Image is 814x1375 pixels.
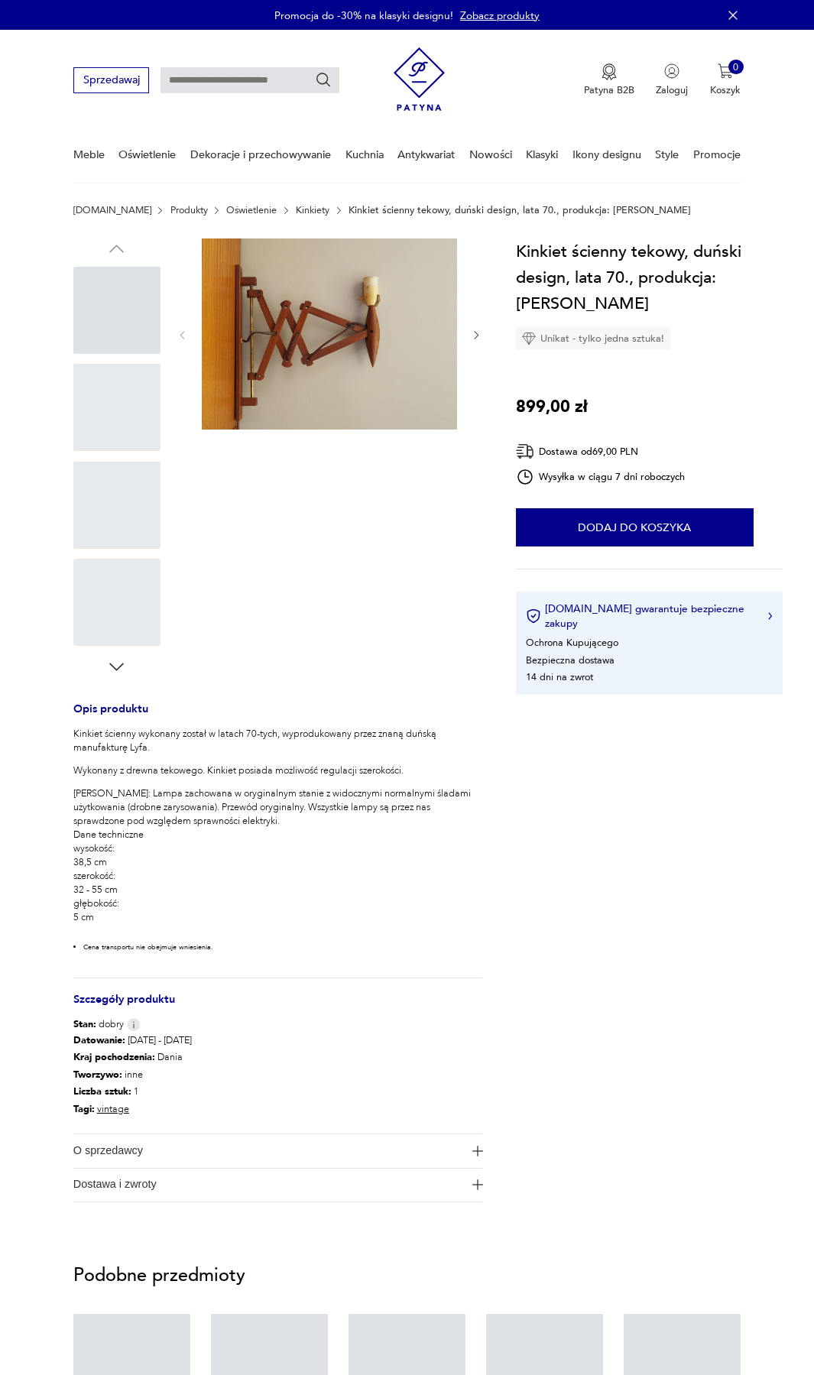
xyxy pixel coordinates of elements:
[516,442,534,461] img: Ikona dostawy
[656,83,688,97] p: Zaloguj
[584,63,634,97] button: Patyna B2B
[226,205,277,216] a: Oświetlenie
[469,128,512,181] a: Nowości
[516,238,783,317] h1: Kinkiet ścienny tekowy, duński design, lata 70., produkcja: [PERSON_NAME]
[73,786,483,924] p: [PERSON_NAME]: Lampa zachowana w oryginalnym stanie z widocznymi normalnymi śladami użytkowania (...
[397,128,455,181] a: Antykwariat
[516,508,754,546] button: Dodaj do koszyka
[522,332,536,345] img: Ikona diamentu
[602,63,617,80] img: Ikona medalu
[728,60,744,75] div: 0
[345,128,384,181] a: Kuchnia
[526,670,593,684] li: 14 dni na zwrot
[516,468,686,486] div: Wysyłka w ciągu 7 dni roboczych
[572,128,641,181] a: Ikony designu
[73,1134,483,1167] button: Ikona plusaO sprzedawcy
[97,1102,129,1116] a: vintage
[526,128,558,181] a: Klasyki
[73,1017,96,1031] b: Stan:
[73,1033,125,1047] b: Datowanie :
[315,72,332,89] button: Szukaj
[710,63,741,97] button: 0Koszyk
[73,1102,95,1116] b: Tagi:
[526,608,541,624] img: Ikona certyfikatu
[73,1049,192,1066] p: Dania
[73,76,149,86] a: Sprzedawaj
[710,83,741,97] p: Koszyk
[768,612,773,620] img: Ikona strzałki w prawo
[73,1169,483,1202] button: Ikona plusaDostawa i zwroty
[73,205,151,216] a: [DOMAIN_NAME]
[73,1068,122,1082] b: Tworzywo :
[118,128,176,181] a: Oświetlenie
[190,128,331,181] a: Dekoracje i przechowywanie
[73,1017,124,1031] span: dobry
[664,63,679,79] img: Ikonka użytkownika
[526,602,772,631] button: [DOMAIN_NAME] gwarantuje bezpieczne zakupy
[472,1146,483,1156] img: Ikona plusa
[274,8,453,23] p: Promocja do -30% na klasyki designu!
[472,1179,483,1190] img: Ikona plusa
[656,63,688,97] button: Zaloguj
[73,727,483,754] p: Kinkiet ścienny wykonany został w latach 70-tych, wyprodukowany przez znaną duńską manufakturę Lyfa.
[718,63,733,79] img: Ikona koszyka
[73,1085,131,1098] b: Liczba sztuk:
[693,128,741,181] a: Promocje
[526,653,615,667] li: Bezpieczna dostawa
[170,205,208,216] a: Produkty
[655,128,679,181] a: Style
[394,42,445,116] img: Patyna - sklep z meblami i dekoracjami vintage
[460,8,540,23] a: Zobacz produkty
[73,67,149,92] button: Sprzedawaj
[73,1268,741,1285] p: Podobne przedmioty
[296,205,329,216] a: Kinkiety
[83,942,482,952] li: Cena transportu nie obejmuje wniesienia.
[526,636,618,650] li: Ochrona Kupującego
[73,705,483,728] h3: Opis produktu
[516,394,588,420] p: 899,00 zł
[516,327,670,350] div: Unikat - tylko jedna sztuka!
[73,1169,464,1202] span: Dostawa i zwroty
[584,63,634,97] a: Ikona medaluPatyna B2B
[73,1083,192,1101] p: 1
[349,205,691,216] p: Kinkiet ścienny tekowy, duński design, lata 70., produkcja: [PERSON_NAME]
[73,995,483,1018] h3: Szczegóły produktu
[73,1134,464,1167] span: O sprzedawcy
[73,1050,155,1064] b: Kraj pochodzenia :
[73,764,483,777] p: Wykonany z drewna tekowego. Kinkiet posiada możliwość regulacji szerokości.
[73,128,105,181] a: Meble
[73,1031,192,1049] p: [DATE] - [DATE]
[73,1065,192,1083] p: inne
[516,442,686,461] div: Dostawa od 69,00 PLN
[202,238,457,430] img: Zdjęcie produktu Kinkiet ścienny tekowy, duński design, lata 70., produkcja: Lyfa
[127,1018,141,1031] img: Info icon
[584,83,634,97] p: Patyna B2B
